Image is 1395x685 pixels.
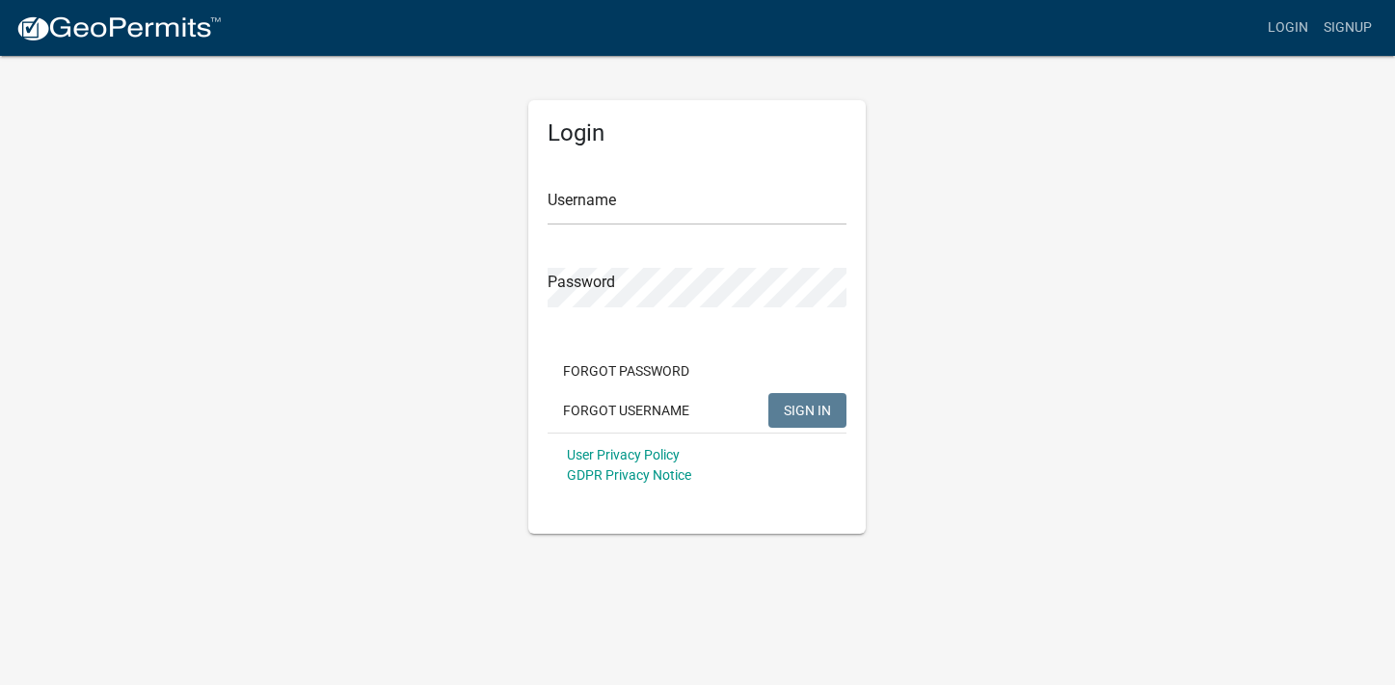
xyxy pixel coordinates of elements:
[548,119,846,147] h5: Login
[567,447,680,462] a: User Privacy Policy
[1260,10,1316,46] a: Login
[784,402,831,417] span: SIGN IN
[1316,10,1380,46] a: Signup
[768,393,846,428] button: SIGN IN
[548,393,705,428] button: Forgot Username
[567,467,691,483] a: GDPR Privacy Notice
[548,354,705,388] button: Forgot Password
